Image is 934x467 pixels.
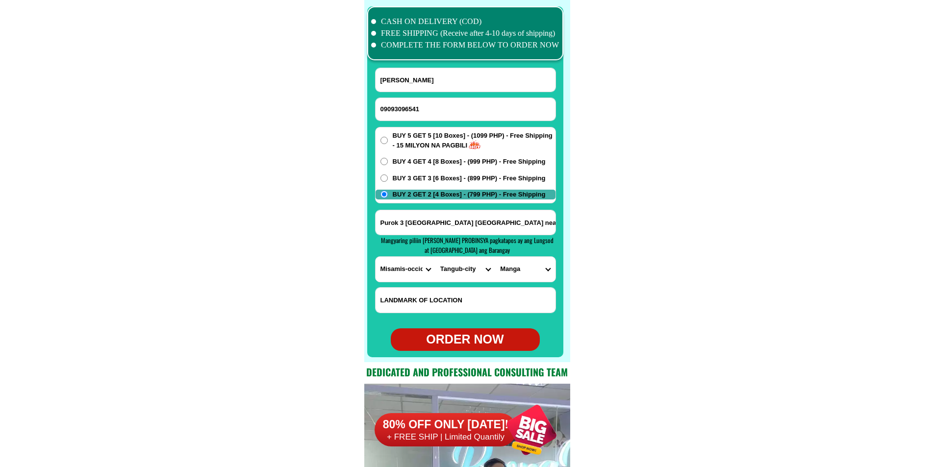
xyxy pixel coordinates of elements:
div: ORDER NOW [391,330,540,349]
input: BUY 5 GET 5 [10 Boxes] - (1099 PHP) - Free Shipping - 15 MILYON NA PAGBILI [380,137,388,144]
select: Select commune [495,257,555,282]
li: COMPLETE THE FORM BELOW TO ORDER NOW [371,39,559,51]
span: BUY 3 GET 3 [6 Boxes] - (899 PHP) - Free Shipping [393,173,546,183]
input: Input LANDMARKOFLOCATION [376,288,555,313]
select: Select province [376,257,435,282]
input: Input address [376,210,555,235]
li: CASH ON DELIVERY (COD) [371,16,559,27]
span: BUY 4 GET 4 [8 Boxes] - (999 PHP) - Free Shipping [393,157,546,167]
li: FREE SHIPPING (Receive after 4-10 days of shipping) [371,27,559,39]
h6: + FREE SHIP | Limited Quantily [375,432,517,442]
span: BUY 5 GET 5 [10 Boxes] - (1099 PHP) - Free Shipping - 15 MILYON NA PAGBILI [393,131,555,150]
input: Input full_name [376,68,555,92]
input: Input phone_number [376,98,555,121]
h6: 80% OFF ONLY [DATE]! [375,418,517,432]
input: BUY 3 GET 3 [6 Boxes] - (899 PHP) - Free Shipping [380,174,388,182]
span: Mangyaring piliin [PERSON_NAME] PROBINSYA pagkatapos ay ang Lungsod at [GEOGRAPHIC_DATA] ang Bara... [381,235,554,255]
input: BUY 4 GET 4 [8 Boxes] - (999 PHP) - Free Shipping [380,158,388,165]
span: BUY 2 GET 2 [4 Boxes] - (799 PHP) - Free Shipping [393,190,546,199]
h2: Dedicated and professional consulting team [364,365,570,379]
input: BUY 2 GET 2 [4 Boxes] - (799 PHP) - Free Shipping [380,191,388,198]
select: Select district [435,257,495,282]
